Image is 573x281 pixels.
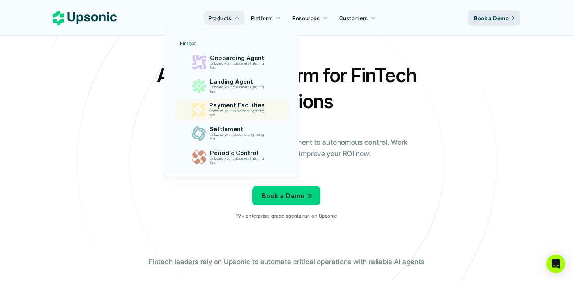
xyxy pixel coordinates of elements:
p: Fintech leaders rely on Upsonic to automate critical operations with reliable AI agents [149,256,424,268]
p: Book a Demo [474,14,509,22]
p: 1M+ enterprise-grade agents run on Upsonic [236,213,337,219]
a: Landing AgentOnboard your customers lightning fast [175,75,288,97]
a: Onboarding AgentOnboard your customers lightning fast [175,51,288,73]
p: Onboard your customers lightning fast [210,61,267,70]
a: Book a Demo [252,186,320,205]
p: Fintech [180,41,197,46]
p: Products [209,14,232,22]
p: Onboarding Agent [210,54,267,61]
p: Resources [292,14,320,22]
a: Payment FacilitiesOnboard your customers lightning fast [174,99,289,121]
p: Book a Demo [262,190,304,202]
p: Onboard your customers lightning fast [210,133,267,141]
p: Periodic Control [210,149,267,156]
div: Open Intercom Messenger [546,255,565,273]
a: Book a Demo [468,10,520,26]
p: Onboard your customers lightning fast [210,85,267,94]
p: Onboard your customers lightning fast [210,156,267,165]
p: Landing Agent [210,78,267,85]
h2: Agentic AI Platform for FinTech Operations [150,62,423,114]
p: From onboarding to compliance to settlement to autonomous control. Work with %82 more efficiency ... [160,137,413,160]
p: Payment Facilities [209,102,268,109]
a: Products [204,11,244,25]
p: Onboard your customers lightning fast [209,109,267,118]
p: Platform [251,14,273,22]
p: Customers [339,14,368,22]
p: Settlement [210,126,268,133]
